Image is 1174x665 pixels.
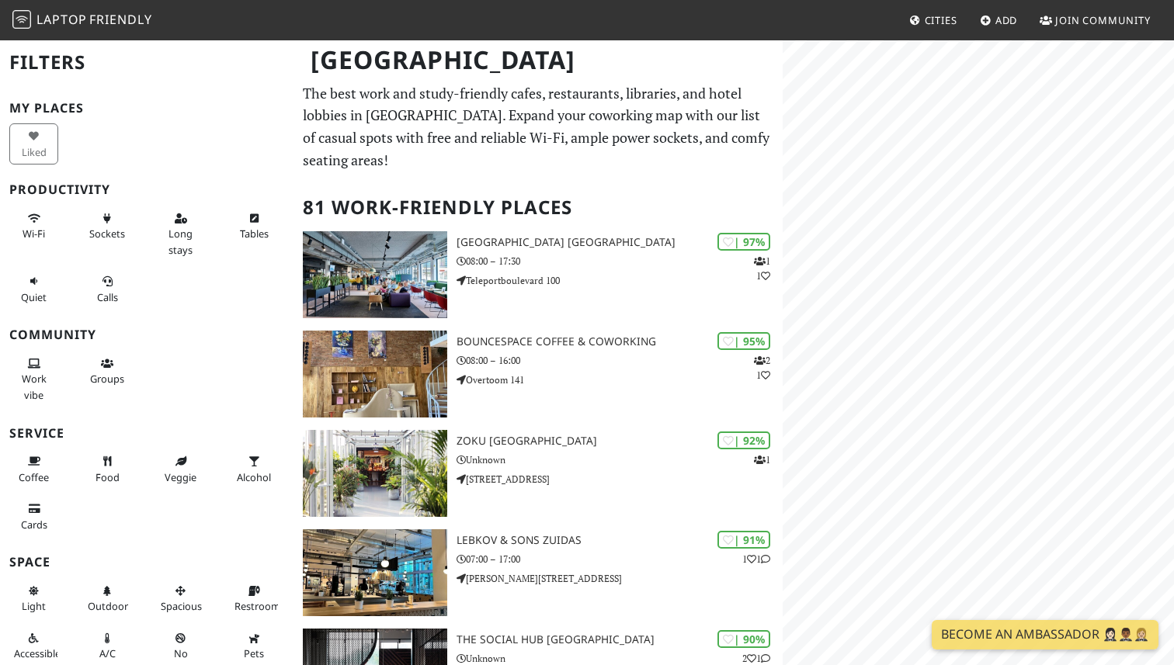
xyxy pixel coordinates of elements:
[457,534,783,547] h3: Lebkov & Sons Zuidas
[99,646,116,660] span: Air conditioned
[230,578,279,619] button: Restroom
[457,335,783,348] h3: BounceSpace Coffee & Coworking
[932,620,1158,649] a: Become an Ambassador 🤵🏻‍♀️🤵🏾‍♂️🤵🏼‍♀️
[9,555,284,570] h3: Space
[83,578,132,619] button: Outdoor
[9,496,58,537] button: Cards
[244,646,264,660] span: Pet friendly
[457,353,783,368] p: 08:00 – 16:00
[717,531,770,549] div: | 91%
[293,331,783,417] a: BounceSpace Coffee & Coworking | 95% 21 BounceSpace Coffee & Coworking 08:00 – 16:00 Overtoom 141
[156,578,205,619] button: Spacious
[88,599,128,613] span: Outdoor area
[9,268,58,310] button: Quiet
[165,470,196,484] span: Veggie
[156,206,205,262] button: Long stays
[303,529,447,616] img: Lebkov & Sons Zuidas
[995,13,1018,27] span: Add
[1033,6,1157,34] a: Join Community
[293,430,783,517] a: Zoku Amsterdam | 92% 1 Zoku [GEOGRAPHIC_DATA] Unknown [STREET_ADDRESS]
[754,254,770,283] p: 1 1
[14,646,61,660] span: Accessible
[457,552,783,566] p: 07:00 – 17:00
[303,231,447,318] img: Aristo Meeting Center Amsterdam
[9,182,284,197] h3: Productivity
[22,372,47,401] span: People working
[9,101,284,116] h3: My Places
[12,7,152,34] a: LaptopFriendly LaptopFriendly
[293,529,783,616] a: Lebkov & Sons Zuidas | 91% 11 Lebkov & Sons Zuidas 07:00 – 17:00 [PERSON_NAME][STREET_ADDRESS]
[83,449,132,490] button: Food
[457,236,783,249] h3: [GEOGRAPHIC_DATA] [GEOGRAPHIC_DATA]
[9,449,58,490] button: Coffee
[457,372,783,387] p: Overtoom 141
[1055,13,1151,27] span: Join Community
[298,39,780,81] h1: [GEOGRAPHIC_DATA]
[168,227,193,256] span: Long stays
[23,227,45,241] span: Stable Wi-Fi
[457,571,783,586] p: [PERSON_NAME][STREET_ADDRESS]
[83,206,132,247] button: Sockets
[97,290,118,304] span: Video/audio calls
[234,599,280,613] span: Restroom
[717,431,770,449] div: | 92%
[303,184,773,231] h2: 81 Work-Friendly Places
[457,435,783,448] h3: Zoku [GEOGRAPHIC_DATA]
[457,633,783,646] h3: The Social Hub [GEOGRAPHIC_DATA]
[974,6,1024,34] a: Add
[237,470,271,484] span: Alcohol
[21,290,47,304] span: Quiet
[754,353,770,383] p: 2 1
[21,518,47,532] span: Credit cards
[83,351,132,392] button: Groups
[89,11,151,28] span: Friendly
[230,206,279,247] button: Tables
[90,372,124,386] span: Group tables
[9,327,284,342] h3: Community
[925,13,957,27] span: Cities
[742,552,770,566] p: 1 1
[303,331,447,417] img: BounceSpace Coffee & Coworking
[303,430,447,517] img: Zoku Amsterdam
[89,227,125,241] span: Power sockets
[9,351,58,407] button: Work vibe
[22,599,46,613] span: Natural light
[457,452,783,467] p: Unknown
[12,10,31,29] img: LaptopFriendly
[717,233,770,251] div: | 97%
[303,82,773,171] p: The best work and study-friendly cafes, restaurants, libraries, and hotel lobbies in [GEOGRAPHIC_...
[161,599,202,613] span: Spacious
[717,630,770,648] div: | 90%
[293,231,783,318] a: Aristo Meeting Center Amsterdam | 97% 11 [GEOGRAPHIC_DATA] [GEOGRAPHIC_DATA] 08:00 – 17:30 Telepo...
[9,426,284,441] h3: Service
[230,449,279,490] button: Alcohol
[457,254,783,268] p: 08:00 – 17:30
[9,206,58,247] button: Wi-Fi
[754,452,770,467] p: 1
[903,6,964,34] a: Cities
[36,11,87,28] span: Laptop
[240,227,269,241] span: Work-friendly tables
[457,273,783,288] p: Teleportboulevard 100
[9,39,284,86] h2: Filters
[96,470,120,484] span: Food
[19,470,49,484] span: Coffee
[156,449,205,490] button: Veggie
[717,332,770,350] div: | 95%
[457,472,783,487] p: [STREET_ADDRESS]
[83,268,132,310] button: Calls
[9,578,58,619] button: Light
